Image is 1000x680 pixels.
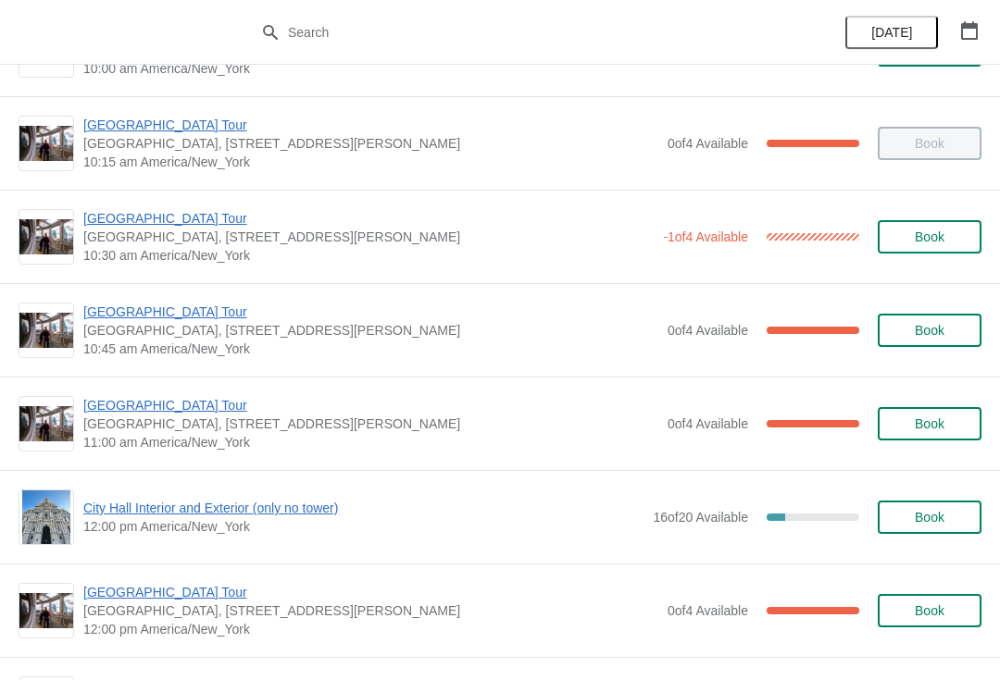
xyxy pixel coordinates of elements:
[83,517,644,536] span: 12:00 pm America/New_York
[878,501,981,534] button: Book
[287,16,750,49] input: Search
[668,603,748,618] span: 0 of 4 Available
[19,126,73,162] img: City Hall Tower Tour | City Hall Visitor Center, 1400 John F Kennedy Boulevard Suite 121, Philade...
[83,134,658,153] span: [GEOGRAPHIC_DATA], [STREET_ADDRESS][PERSON_NAME]
[83,340,658,358] span: 10:45 am America/New_York
[83,396,658,414] span: [GEOGRAPHIC_DATA] Tour
[83,414,658,433] span: [GEOGRAPHIC_DATA], [STREET_ADDRESS][PERSON_NAME]
[83,601,658,620] span: [GEOGRAPHIC_DATA], [STREET_ADDRESS][PERSON_NAME]
[915,603,944,618] span: Book
[845,16,938,49] button: [DATE]
[915,510,944,525] span: Book
[663,229,748,244] span: -1 of 4 Available
[19,219,73,255] img: City Hall Tower Tour | City Hall Visitor Center, 1400 John F Kennedy Boulevard Suite 121, Philade...
[878,314,981,347] button: Book
[83,209,654,228] span: [GEOGRAPHIC_DATA] Tour
[83,116,658,134] span: [GEOGRAPHIC_DATA] Tour
[83,321,658,340] span: [GEOGRAPHIC_DATA], [STREET_ADDRESS][PERSON_NAME]
[653,510,748,525] span: 16 of 20 Available
[83,303,658,321] span: [GEOGRAPHIC_DATA] Tour
[668,416,748,431] span: 0 of 4 Available
[83,246,654,265] span: 10:30 am America/New_York
[878,220,981,253] button: Book
[83,499,644,517] span: City Hall Interior and Exterior (only no tower)
[915,229,944,244] span: Book
[915,323,944,338] span: Book
[19,593,73,629] img: City Hall Tower Tour | City Hall Visitor Center, 1400 John F Kennedy Boulevard Suite 121, Philade...
[83,59,644,78] span: 10:00 am America/New_York
[83,620,658,638] span: 12:00 pm America/New_York
[878,594,981,627] button: Book
[915,416,944,431] span: Book
[878,407,981,440] button: Book
[668,136,748,151] span: 0 of 4 Available
[83,583,658,601] span: [GEOGRAPHIC_DATA] Tour
[83,228,654,246] span: [GEOGRAPHIC_DATA], [STREET_ADDRESS][PERSON_NAME]
[22,490,71,544] img: City Hall Interior and Exterior (only no tower) | | 12:00 pm America/New_York
[668,323,748,338] span: 0 of 4 Available
[83,153,658,171] span: 10:15 am America/New_York
[19,406,73,442] img: City Hall Tower Tour | City Hall Visitor Center, 1400 John F Kennedy Boulevard Suite 121, Philade...
[871,25,912,40] span: [DATE]
[83,433,658,451] span: 11:00 am America/New_York
[19,313,73,349] img: City Hall Tower Tour | City Hall Visitor Center, 1400 John F Kennedy Boulevard Suite 121, Philade...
